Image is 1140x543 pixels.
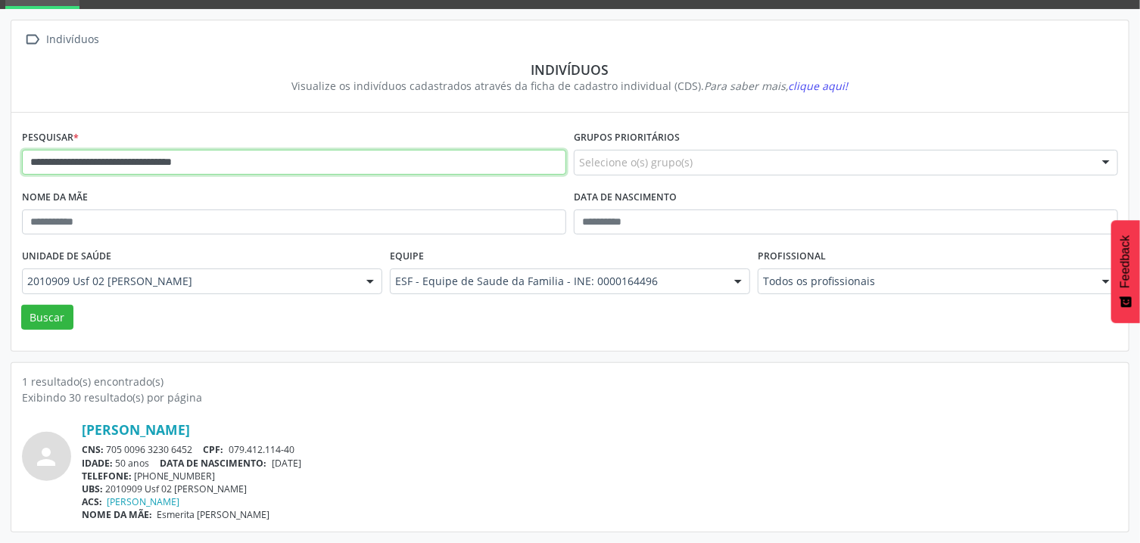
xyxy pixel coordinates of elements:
[390,245,424,268] label: Equipe
[22,245,111,268] label: Unidade de saúde
[22,29,102,51] a:  Indivíduos
[44,29,102,51] div: Indivíduos
[763,274,1087,289] span: Todos os profissionais
[204,443,224,456] span: CPF:
[160,457,267,470] span: DATA DE NASCIMENTO:
[107,495,180,508] a: [PERSON_NAME]
[82,421,190,438] a: [PERSON_NAME]
[82,470,132,482] span: TELEFONE:
[82,470,1118,482] div: [PHONE_NUMBER]
[157,508,270,521] span: Esmerita [PERSON_NAME]
[22,186,88,209] label: Nome da mãe
[574,126,680,150] label: Grupos prioritários
[33,443,61,470] i: person
[758,245,826,268] label: Profissional
[272,457,301,470] span: [DATE]
[1119,235,1132,288] span: Feedback
[579,154,693,170] span: Selecione o(s) grupo(s)
[33,78,1107,94] div: Visualize os indivíduos cadastrados através da ficha de cadastro individual (CDS).
[82,508,152,521] span: NOME DA MÃE:
[705,79,849,93] i: Para saber mais,
[33,61,1107,78] div: Indivíduos
[82,443,1118,456] div: 705 0096 3230 6452
[82,495,102,508] span: ACS:
[22,29,44,51] i: 
[27,274,351,289] span: 2010909 Usf 02 [PERSON_NAME]
[22,374,1118,389] div: 1 resultado(s) encontrado(s)
[229,443,294,456] span: 079.412.114-40
[82,457,113,470] span: IDADE:
[1111,220,1140,323] button: Feedback - Mostrar pesquisa
[574,186,677,209] label: Data de nascimento
[82,482,1118,495] div: 2010909 Usf 02 [PERSON_NAME]
[21,305,73,330] button: Buscar
[395,274,719,289] span: ESF - Equipe de Saude da Familia - INE: 0000164496
[22,126,79,150] label: Pesquisar
[789,79,849,93] span: clique aqui!
[22,389,1118,405] div: Exibindo 30 resultado(s) por página
[82,457,1118,470] div: 50 anos
[82,443,104,456] span: CNS:
[82,482,103,495] span: UBS:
